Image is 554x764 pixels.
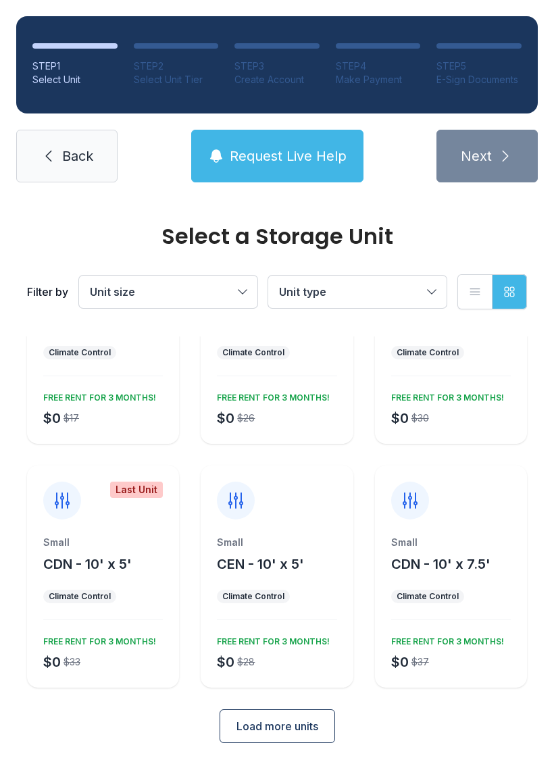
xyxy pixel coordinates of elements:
[62,147,93,165] span: Back
[391,555,490,574] button: CDN - 10' x 7.5'
[64,655,80,669] div: $33
[391,536,511,549] div: Small
[230,147,347,165] span: Request Live Help
[234,59,320,73] div: STEP 3
[386,631,504,647] div: FREE RENT FOR 3 MONTHS!
[38,387,156,403] div: FREE RENT FOR 3 MONTHS!
[79,276,257,308] button: Unit size
[461,147,492,165] span: Next
[43,556,132,572] span: CDN - 10' x 5'
[411,411,429,425] div: $30
[49,347,111,358] div: Climate Control
[397,591,459,602] div: Climate Control
[43,653,61,671] div: $0
[436,73,522,86] div: E-Sign Documents
[237,655,255,669] div: $28
[386,387,504,403] div: FREE RENT FOR 3 MONTHS!
[134,73,219,86] div: Select Unit Tier
[217,556,304,572] span: CEN - 10' x 5'
[27,226,527,247] div: Select a Storage Unit
[397,347,459,358] div: Climate Control
[217,555,304,574] button: CEN - 10' x 5'
[222,591,284,602] div: Climate Control
[391,653,409,671] div: $0
[32,73,118,86] div: Select Unit
[222,347,284,358] div: Climate Control
[90,285,135,299] span: Unit size
[43,555,132,574] button: CDN - 10' x 5'
[336,73,421,86] div: Make Payment
[43,409,61,428] div: $0
[411,655,429,669] div: $37
[436,59,522,73] div: STEP 5
[391,409,409,428] div: $0
[27,284,68,300] div: Filter by
[134,59,219,73] div: STEP 2
[279,285,326,299] span: Unit type
[217,536,336,549] div: Small
[217,409,234,428] div: $0
[237,411,255,425] div: $26
[43,536,163,549] div: Small
[391,556,490,572] span: CDN - 10' x 7.5'
[236,718,318,734] span: Load more units
[49,591,111,602] div: Climate Control
[38,631,156,647] div: FREE RENT FOR 3 MONTHS!
[336,59,421,73] div: STEP 4
[217,653,234,671] div: $0
[234,73,320,86] div: Create Account
[211,387,330,403] div: FREE RENT FOR 3 MONTHS!
[211,631,330,647] div: FREE RENT FOR 3 MONTHS!
[64,411,79,425] div: $17
[268,276,447,308] button: Unit type
[32,59,118,73] div: STEP 1
[110,482,163,498] div: Last Unit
